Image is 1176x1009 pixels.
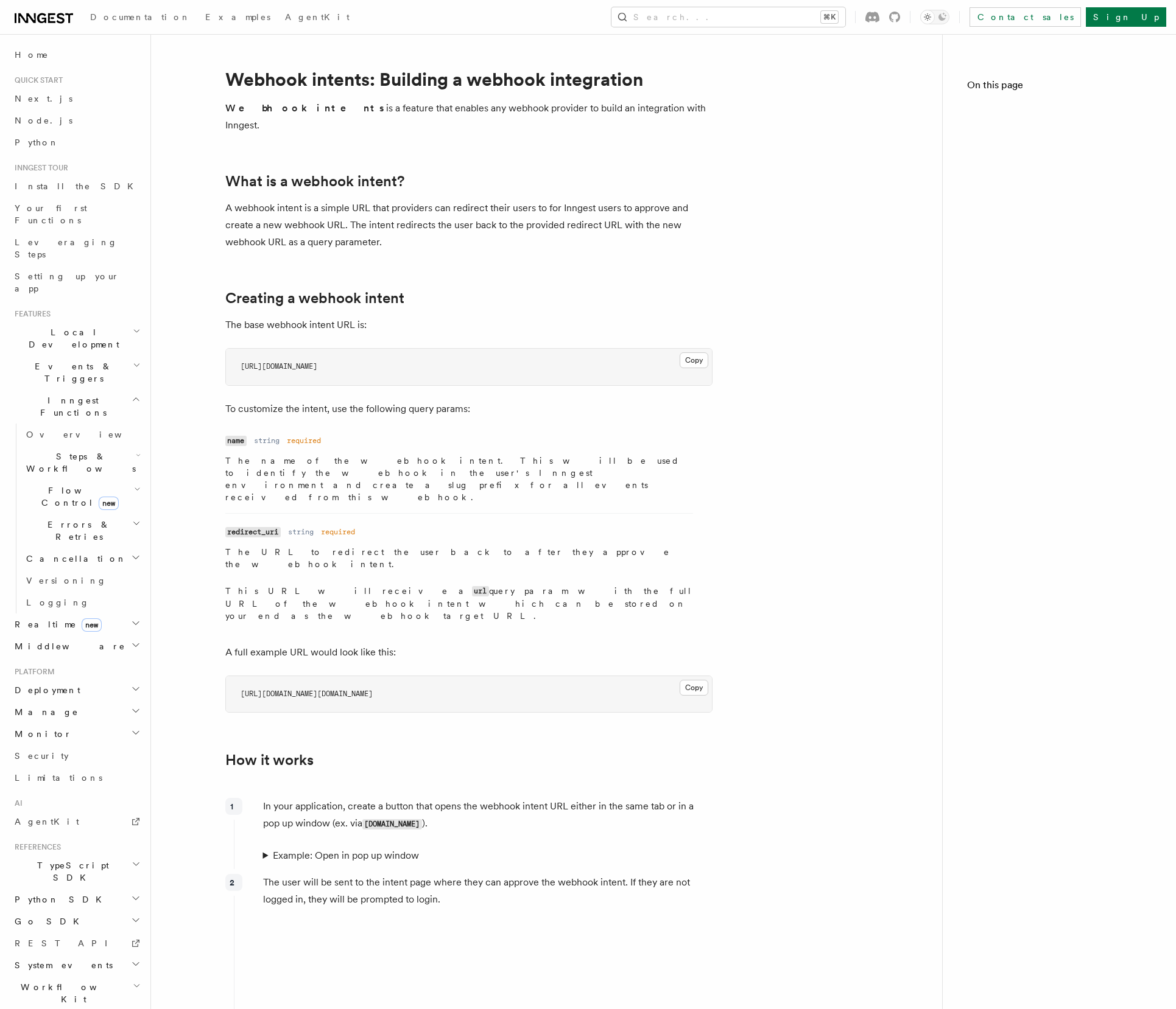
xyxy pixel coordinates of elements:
button: Steps & Workflows [21,445,143,480]
span: REST API [15,938,118,948]
a: AgentKit [10,811,143,833]
strong: Webhook intents [225,102,386,114]
span: Events & Triggers [10,360,133,385]
code: [URL][DOMAIN_NAME][DOMAIN_NAME] [241,690,373,698]
p: is a feature that enables any webhook provider to build an integration with Inngest. [225,100,713,134]
h1: Webhook intents: Building a webhook integration [225,68,713,90]
span: Home [15,49,49,61]
span: Next.js [15,94,72,103]
code: redirect_uri [225,527,281,537]
p: A webhook intent is a simple URL that providers can redirect their users to for Inngest users to ... [225,200,713,251]
p: The URL to redirect the user back to after they approve the webhook intent. [225,546,693,570]
a: Creating a webhook intent [225,290,404,307]
a: Leveraging Steps [10,231,143,265]
span: Your first Functions [15,203,87,225]
kbd: ⌘K [821,11,838,23]
a: Documentation [83,4,198,33]
span: Workflow Kit [10,981,133,1005]
span: Steps & Workflows [21,450,136,475]
div: 2 [225,874,242,891]
span: AI [10,798,23,808]
span: Go SDK [10,915,86,927]
a: Examples [198,4,278,33]
span: Python [15,138,59,147]
button: TypeScript SDK [10,854,143,889]
span: Versioning [26,576,107,585]
a: Your first Functions [10,197,143,231]
a: How it works [225,752,314,769]
button: Manage [10,701,143,723]
span: AgentKit [285,12,350,22]
summary: Example: Open in pop up window [263,847,712,864]
p: The user will be sent to the intent page where they can approve the webhook intent. If they are n... [263,874,712,908]
button: Toggle dark mode [920,10,949,24]
a: AgentKit [278,4,357,33]
button: Inngest Functions [10,389,143,424]
a: Logging [21,592,143,613]
span: Local Development [10,326,133,351]
button: Go SDK [10,910,143,932]
h4: On this page [967,78,1152,97]
span: Middleware [10,640,125,652]
span: Manage [10,706,79,718]
button: Cancellation [21,548,143,570]
span: Node.js [15,116,72,125]
span: Leveraging Steps [15,237,118,259]
a: Python [10,131,143,153]
button: System events [10,954,143,976]
p: This URL will receive a query param with the full URL of the webhook intent which can be stored o... [225,585,693,622]
span: new [99,497,119,510]
button: Events & Triggers [10,355,143,389]
button: Errors & Retries [21,514,143,548]
a: Security [10,745,143,767]
span: Logging [26,598,90,607]
button: Copy [680,680,708,696]
span: Inngest Functions [10,394,132,419]
code: url [472,586,489,596]
a: Setting up your app [10,265,143,299]
button: Local Development [10,321,143,355]
span: Install the SDK [15,181,141,191]
div: 1 [225,798,242,815]
span: Examples [205,12,270,22]
a: REST API [10,932,143,954]
a: Install the SDK [10,175,143,197]
span: Cancellation [21,553,127,565]
a: Sign Up [1086,7,1166,27]
span: System events [10,959,113,971]
button: Search...⌘K [611,7,845,27]
p: The base webhook intent URL is: [225,316,713,333]
p: In your application, create a button that opens the webhook intent URL either in the same tab or ... [263,798,712,833]
span: Overview [26,430,152,439]
code: name [225,436,247,446]
code: [DOMAIN_NAME] [362,819,422,829]
span: Quick start [10,75,63,85]
a: Node.js [10,110,143,131]
span: Security [15,751,69,761]
span: Inngest tour [10,163,68,173]
div: Inngest Functions [10,424,143,613]
span: Setting up your app [15,271,119,293]
button: Monitor [10,723,143,745]
span: new [82,618,102,632]
a: Home [10,44,143,66]
span: Documentation [90,12,191,22]
span: References [10,842,61,852]
a: Limitations [10,767,143,789]
span: Features [10,309,51,319]
span: TypeScript SDK [10,859,132,884]
dd: required [321,527,355,537]
button: Deployment [10,679,143,701]
a: Contact sales [970,7,1081,27]
span: Limitations [15,773,102,783]
a: Next.js [10,88,143,110]
span: Errors & Retries [21,518,132,543]
a: Overview [21,424,143,445]
span: Flow Control [21,484,134,509]
p: To customize the intent, use the following query params: [225,400,713,417]
span: AgentKit [15,817,79,826]
p: A full example URL would look like this: [225,644,713,661]
button: Python SDK [10,889,143,910]
span: Realtime [10,618,102,630]
span: Deployment [10,684,80,696]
